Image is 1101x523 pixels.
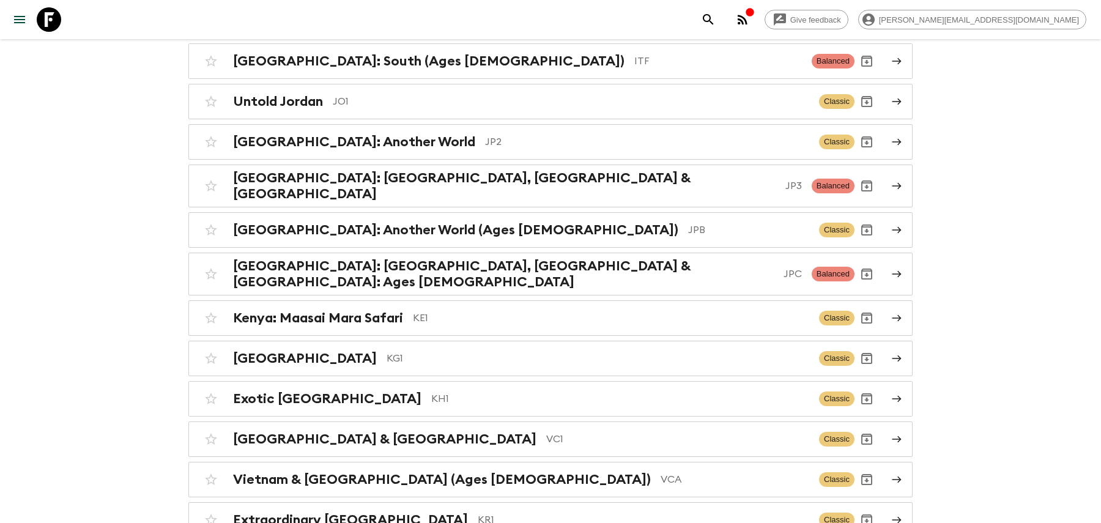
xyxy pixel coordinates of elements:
[858,10,1086,29] div: [PERSON_NAME][EMAIL_ADDRESS][DOMAIN_NAME]
[188,462,913,497] a: Vietnam & [GEOGRAPHIC_DATA] (Ages [DEMOGRAPHIC_DATA])VCAClassicArchive
[233,431,536,447] h2: [GEOGRAPHIC_DATA] & [GEOGRAPHIC_DATA]
[819,223,854,237] span: Classic
[854,346,879,371] button: Archive
[765,10,848,29] a: Give feedback
[431,391,809,406] p: KH1
[188,124,913,160] a: [GEOGRAPHIC_DATA]: Another WorldJP2ClassicArchive
[819,391,854,406] span: Classic
[854,387,879,411] button: Archive
[188,381,913,417] a: Exotic [GEOGRAPHIC_DATA]KH1ClassicArchive
[812,267,854,281] span: Balanced
[233,310,403,326] h2: Kenya: Maasai Mara Safari
[233,170,776,202] h2: [GEOGRAPHIC_DATA]: [GEOGRAPHIC_DATA], [GEOGRAPHIC_DATA] & [GEOGRAPHIC_DATA]
[387,351,809,366] p: KG1
[819,135,854,149] span: Classic
[333,94,809,109] p: JO1
[819,432,854,447] span: Classic
[188,165,913,207] a: [GEOGRAPHIC_DATA]: [GEOGRAPHIC_DATA], [GEOGRAPHIC_DATA] & [GEOGRAPHIC_DATA]JP3BalancedArchive
[812,54,854,69] span: Balanced
[812,179,854,193] span: Balanced
[188,253,913,295] a: [GEOGRAPHIC_DATA]: [GEOGRAPHIC_DATA], [GEOGRAPHIC_DATA] & [GEOGRAPHIC_DATA]: Ages [DEMOGRAPHIC_DA...
[819,351,854,366] span: Classic
[819,311,854,325] span: Classic
[188,212,913,248] a: [GEOGRAPHIC_DATA]: Another World (Ages [DEMOGRAPHIC_DATA])JPBClassicArchive
[188,300,913,336] a: Kenya: Maasai Mara SafariKE1ClassicArchive
[546,432,809,447] p: VC1
[854,130,879,154] button: Archive
[819,94,854,109] span: Classic
[7,7,32,32] button: menu
[485,135,809,149] p: JP2
[233,134,475,150] h2: [GEOGRAPHIC_DATA]: Another World
[696,7,721,32] button: search adventures
[188,341,913,376] a: [GEOGRAPHIC_DATA]KG1ClassicArchive
[784,267,802,281] p: JPC
[233,391,421,407] h2: Exotic [GEOGRAPHIC_DATA]
[688,223,809,237] p: JPB
[854,218,879,242] button: Archive
[854,262,879,286] button: Archive
[854,467,879,492] button: Archive
[233,258,774,290] h2: [GEOGRAPHIC_DATA]: [GEOGRAPHIC_DATA], [GEOGRAPHIC_DATA] & [GEOGRAPHIC_DATA]: Ages [DEMOGRAPHIC_DATA]
[854,306,879,330] button: Archive
[233,222,678,238] h2: [GEOGRAPHIC_DATA]: Another World (Ages [DEMOGRAPHIC_DATA])
[854,89,879,114] button: Archive
[233,351,377,366] h2: [GEOGRAPHIC_DATA]
[634,54,802,69] p: ITF
[854,427,879,451] button: Archive
[188,84,913,119] a: Untold JordanJO1ClassicArchive
[854,174,879,198] button: Archive
[661,472,809,487] p: VCA
[784,15,848,24] span: Give feedback
[819,472,854,487] span: Classic
[233,53,625,69] h2: [GEOGRAPHIC_DATA]: South (Ages [DEMOGRAPHIC_DATA])
[233,94,323,109] h2: Untold Jordan
[188,421,913,457] a: [GEOGRAPHIC_DATA] & [GEOGRAPHIC_DATA]VC1ClassicArchive
[785,179,802,193] p: JP3
[872,15,1086,24] span: [PERSON_NAME][EMAIL_ADDRESS][DOMAIN_NAME]
[233,472,651,488] h2: Vietnam & [GEOGRAPHIC_DATA] (Ages [DEMOGRAPHIC_DATA])
[413,311,809,325] p: KE1
[188,43,913,79] a: [GEOGRAPHIC_DATA]: South (Ages [DEMOGRAPHIC_DATA])ITFBalancedArchive
[854,49,879,73] button: Archive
